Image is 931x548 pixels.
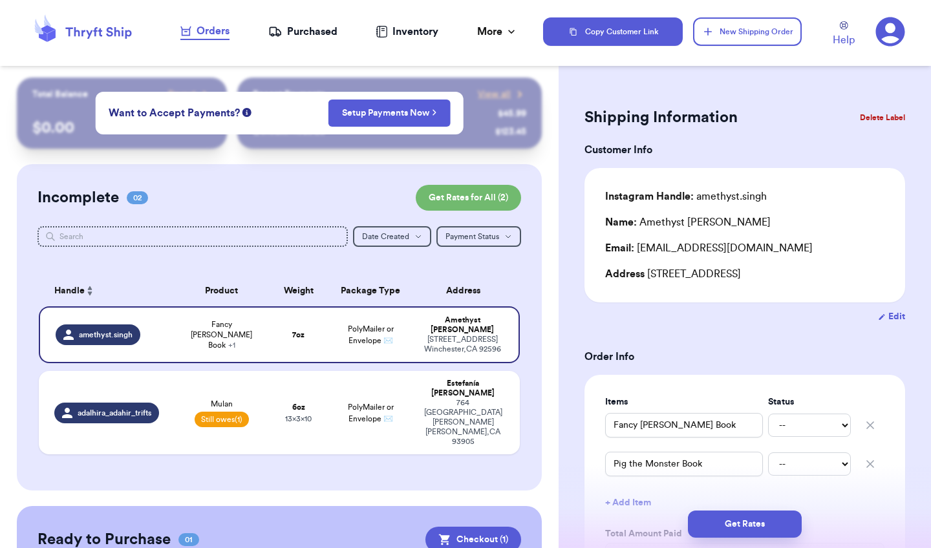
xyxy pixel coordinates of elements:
button: Copy Customer Link [543,17,683,46]
span: 02 [127,191,148,204]
span: 13 x 3 x 10 [285,415,312,423]
button: New Shipping Order [693,17,802,46]
span: Date Created [362,233,409,240]
span: Email: [605,243,634,253]
th: Weight [270,275,327,306]
span: Fancy [PERSON_NAME] Book [181,319,262,350]
span: Handle [54,284,85,298]
a: Purchased [268,24,337,39]
th: Product [173,275,270,306]
a: Inventory [376,24,438,39]
span: amethyst.singh [79,330,133,340]
span: Payout [168,88,196,101]
div: [STREET_ADDRESS] [605,266,884,282]
div: Amethyst [PERSON_NAME] [605,215,771,230]
div: [EMAIL_ADDRESS][DOMAIN_NAME] [605,240,884,256]
p: $ 0.00 [32,118,211,138]
input: Search [37,226,348,247]
span: Want to Accept Payments? [109,105,240,121]
div: $ 45.99 [498,107,526,120]
button: Delete Label [855,103,910,132]
h2: Shipping Information [584,107,738,128]
div: [STREET_ADDRESS] Winchester , CA 92596 [422,335,503,354]
button: Get Rates for All (2) [416,185,521,211]
button: Date Created [353,226,431,247]
th: Package Type [327,275,414,306]
button: + Add Item [600,489,890,517]
h3: Order Info [584,349,905,364]
span: Address [605,269,645,279]
div: More [477,24,518,39]
span: Help [833,32,855,48]
span: View all [478,88,511,101]
button: Get Rates [688,511,802,538]
a: Payout [168,88,211,101]
button: Payment Status [436,226,521,247]
label: Items [605,395,763,408]
div: Orders [180,23,230,39]
a: Help [833,21,855,48]
div: $ 123.45 [495,125,526,138]
h2: Incomplete [37,187,119,208]
span: Still owes (1) [195,412,249,427]
button: Sort ascending [85,283,95,299]
h3: Customer Info [584,142,905,158]
strong: 7 oz [292,331,305,339]
label: Status [768,395,851,408]
div: 764 [GEOGRAPHIC_DATA][PERSON_NAME] [PERSON_NAME] , CA 93905 [422,398,504,447]
div: Estefanía [PERSON_NAME] [422,379,504,398]
span: Instagram Handle: [605,191,694,202]
div: Amethyst [PERSON_NAME] [422,315,503,335]
span: adalhira_adahir_trifts [78,408,151,418]
p: Total Balance [32,88,88,101]
strong: 6 oz [292,403,305,411]
span: Mulan [211,399,233,409]
span: Payment Status [445,233,499,240]
span: PolyMailer or Envelope ✉️ [348,325,394,344]
span: PolyMailer or Envelope ✉️ [348,403,394,423]
a: View all [478,88,526,101]
button: Setup Payments Now [328,100,451,127]
a: Orders [180,23,230,40]
span: Name: [605,217,637,227]
div: amethyst.singh [605,189,767,204]
p: Recent Payments [253,88,325,101]
span: + 1 [228,341,235,349]
button: Edit [878,310,905,323]
span: 01 [178,533,199,546]
a: Setup Payments Now [342,107,437,120]
th: Address [414,275,520,306]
